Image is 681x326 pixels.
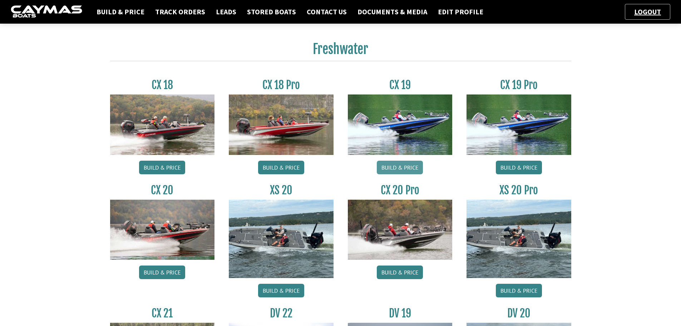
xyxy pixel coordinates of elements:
[434,7,487,16] a: Edit Profile
[377,266,423,279] a: Build & Price
[110,41,571,61] h2: Freshwater
[303,7,350,16] a: Contact Us
[467,307,571,320] h3: DV 20
[348,94,453,155] img: CX19_thumbnail.jpg
[229,184,334,197] h3: XS 20
[11,5,82,19] img: caymas-dealer-connect-2ed40d3bc7270c1d8d7ffb4b79bf05adc795679939227970def78ec6f6c03838.gif
[229,307,334,320] h3: DV 22
[348,78,453,92] h3: CX 19
[467,200,571,278] img: XS_20_resized.jpg
[377,161,423,174] a: Build & Price
[110,184,215,197] h3: CX 20
[139,161,185,174] a: Build & Price
[139,266,185,279] a: Build & Price
[496,284,542,297] a: Build & Price
[354,7,431,16] a: Documents & Media
[229,78,334,92] h3: CX 18 Pro
[467,94,571,155] img: CX19_thumbnail.jpg
[348,200,453,260] img: CX-20Pro_thumbnail.jpg
[348,184,453,197] h3: CX 20 Pro
[467,184,571,197] h3: XS 20 Pro
[496,161,542,174] a: Build & Price
[229,94,334,155] img: CX-18SS_thumbnail.jpg
[229,200,334,278] img: XS_20_resized.jpg
[258,284,304,297] a: Build & Price
[110,200,215,260] img: CX-20_thumbnail.jpg
[243,7,300,16] a: Stored Boats
[212,7,240,16] a: Leads
[110,94,215,155] img: CX-18S_thumbnail.jpg
[258,161,304,174] a: Build & Price
[110,307,215,320] h3: CX 21
[631,7,665,16] a: Logout
[152,7,209,16] a: Track Orders
[110,78,215,92] h3: CX 18
[348,307,453,320] h3: DV 19
[467,78,571,92] h3: CX 19 Pro
[93,7,148,16] a: Build & Price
